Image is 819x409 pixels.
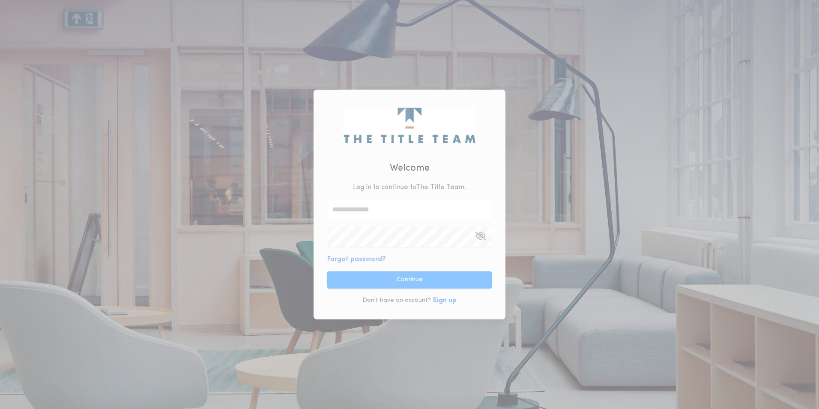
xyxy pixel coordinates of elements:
[390,161,430,175] h2: Welcome
[362,296,431,305] p: Don't have an account?
[327,271,492,289] button: Continue
[327,254,386,265] button: Forgot password?
[344,108,475,143] img: logo
[433,295,457,306] button: Sign up
[353,182,466,192] p: Log in to continue to The Title Team .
